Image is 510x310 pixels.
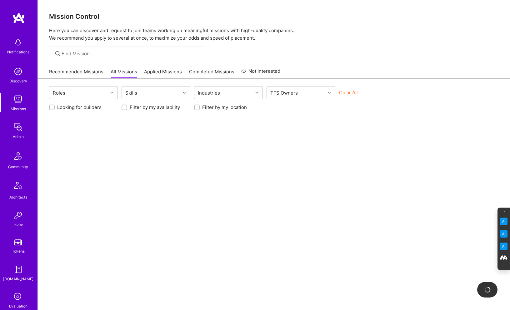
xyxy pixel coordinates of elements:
img: admin teamwork [12,121,24,133]
div: Tokens [12,248,25,254]
img: bell [12,36,24,49]
div: Discovery [9,78,27,84]
img: Key Point Extractor icon [500,218,507,225]
button: Clear All [339,89,358,96]
a: Recommended Missions [49,68,103,79]
div: Architects [9,194,27,200]
a: Applied Missions [144,68,182,79]
img: Jargon Buster icon [500,243,507,250]
i: icon SearchGrey [54,50,61,57]
img: tokens [14,239,22,245]
img: teamwork [12,93,24,106]
img: Community [11,149,26,164]
label: Filter by my location [202,104,247,111]
input: Find Mission... [62,50,201,57]
img: loading [483,286,491,294]
img: logo [12,12,25,24]
div: Notifications [7,49,29,55]
label: Looking for builders [57,104,102,111]
a: Not Interested [241,67,280,79]
p: Here you can discover and request to join teams working on meaningful missions with high-quality ... [49,27,499,42]
div: [DOMAIN_NAME] [3,276,33,282]
img: discovery [12,65,24,78]
div: Admin [13,133,24,140]
div: Skills [124,88,139,97]
div: Evaluation [9,303,27,309]
i: icon Chevron [328,91,331,94]
img: Architects [11,179,26,194]
div: Invite [13,222,23,228]
img: guide book [12,263,24,276]
h3: Mission Control [49,12,499,20]
a: Completed Missions [189,68,234,79]
i: icon Chevron [110,91,113,94]
img: Invite [12,209,24,222]
div: Industries [196,88,222,97]
i: icon Chevron [183,91,186,94]
i: icon Chevron [255,91,258,94]
div: Community [8,164,28,170]
div: Missions [11,106,26,112]
label: Filter by my availability [130,104,180,111]
img: Email Tone Analyzer icon [500,230,507,238]
div: Roles [51,88,67,97]
a: All Missions [111,68,137,79]
div: TFS Owners [269,88,299,97]
i: icon SelectionTeam [12,291,24,303]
